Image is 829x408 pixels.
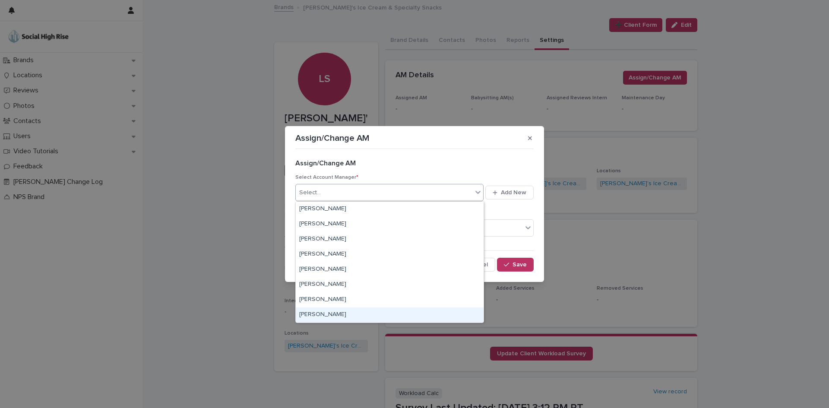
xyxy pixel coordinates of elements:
[296,307,484,323] div: Shawna Murphy
[296,217,484,232] div: Bri Staton
[296,262,484,277] div: Mallory Kramer
[296,277,484,292] div: Ryann Helder
[295,175,358,180] span: Select Account Manager
[513,262,527,268] span: Save
[296,202,484,217] div: Abby O'Sullivan
[501,190,526,196] span: Add New
[299,188,321,197] div: Select...
[295,133,369,143] p: Assign/Change AM
[296,292,484,307] div: Sarah Anderson-Buhr
[485,186,534,199] button: Add New
[295,159,534,168] h2: Assign/Change AM
[296,232,484,247] div: Carinn Berg
[296,247,484,262] div: Jessi Coulter
[497,258,534,272] button: Save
